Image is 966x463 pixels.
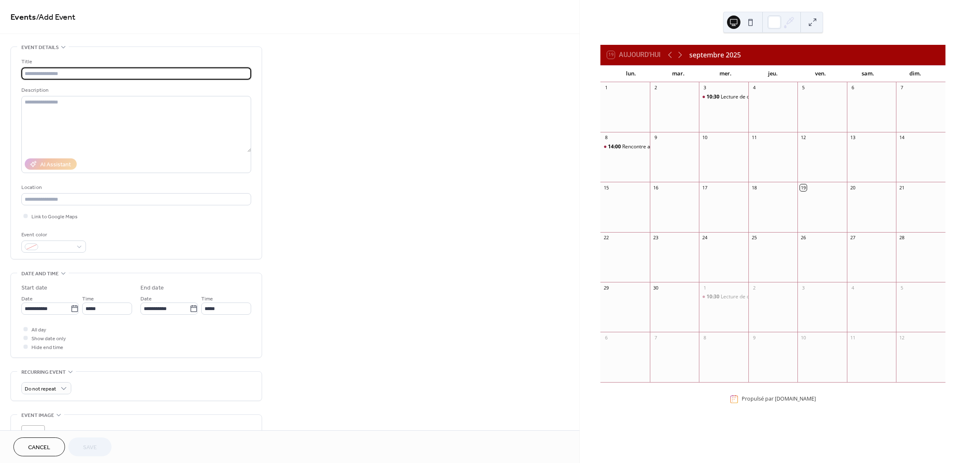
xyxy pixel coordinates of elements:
div: 1 [701,285,708,291]
div: 23 [652,235,659,241]
div: 13 [849,135,856,141]
div: 11 [849,334,856,341]
div: septembre 2025 [689,50,741,60]
div: 27 [849,235,856,241]
div: 9 [652,135,659,141]
div: 7 [652,334,659,341]
span: Recurring event [21,368,66,377]
div: 8 [603,135,609,141]
div: 9 [751,334,757,341]
a: [DOMAIN_NAME] [775,396,816,403]
span: 10:30 [706,293,721,300]
span: Event details [21,43,59,52]
div: Rencontre avec le Groupe Mémoire du Pays Bellegardien [622,143,756,150]
div: mer. [702,65,749,82]
div: Lecture de contes : 3/5 ans [721,293,783,300]
div: 1 [603,85,609,91]
div: lun. [607,65,654,82]
div: Lecture de contes : 3/5 ans [699,93,748,101]
div: 4 [751,85,757,91]
div: ; [21,425,45,449]
div: 12 [898,334,905,341]
div: ven. [797,65,844,82]
div: 19 [800,184,806,191]
div: 20 [849,184,856,191]
div: 3 [800,285,806,291]
div: 3 [701,85,708,91]
span: All day [31,326,46,334]
span: Do not repeat [25,384,56,394]
span: Date and time [21,269,59,278]
div: 10 [800,334,806,341]
div: 11 [751,135,757,141]
div: 5 [898,285,905,291]
div: 17 [701,184,708,191]
div: Rencontre avec le Groupe Mémoire du Pays Bellegardien [600,143,650,150]
div: 10 [701,135,708,141]
div: 4 [849,285,856,291]
span: Date [21,295,33,303]
div: Propulsé par [742,396,816,403]
div: 25 [751,235,757,241]
div: 18 [751,184,757,191]
div: 2 [751,285,757,291]
span: Time [201,295,213,303]
div: Event color [21,230,84,239]
div: 6 [603,334,609,341]
div: 12 [800,135,806,141]
span: Show date only [31,334,66,343]
span: 14:00 [608,143,622,150]
a: Events [10,9,36,26]
div: Title [21,57,249,66]
div: Start date [21,284,47,292]
div: Lecture de contes : 3/5 ans [699,293,748,300]
div: dim. [891,65,939,82]
span: Event image [21,411,54,420]
span: 10:30 [706,93,721,101]
span: Date [140,295,152,303]
div: 8 [701,334,708,341]
div: 7 [898,85,905,91]
div: 26 [800,235,806,241]
div: mar. [654,65,702,82]
div: 21 [898,184,905,191]
div: 22 [603,235,609,241]
div: 6 [849,85,856,91]
div: 30 [652,285,659,291]
span: / Add Event [36,9,75,26]
span: Cancel [28,443,50,452]
span: Time [82,295,94,303]
button: Cancel [13,437,65,456]
div: 14 [898,135,905,141]
div: Lecture de contes : 3/5 ans [721,93,783,101]
div: jeu. [749,65,797,82]
div: 24 [701,235,708,241]
div: 28 [898,235,905,241]
div: 16 [652,184,659,191]
div: sam. [844,65,891,82]
div: 29 [603,285,609,291]
div: Location [21,183,249,192]
span: Link to Google Maps [31,212,78,221]
div: 15 [603,184,609,191]
div: 2 [652,85,659,91]
div: 5 [800,85,806,91]
div: End date [140,284,164,292]
div: Description [21,86,249,95]
span: Hide end time [31,343,63,352]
